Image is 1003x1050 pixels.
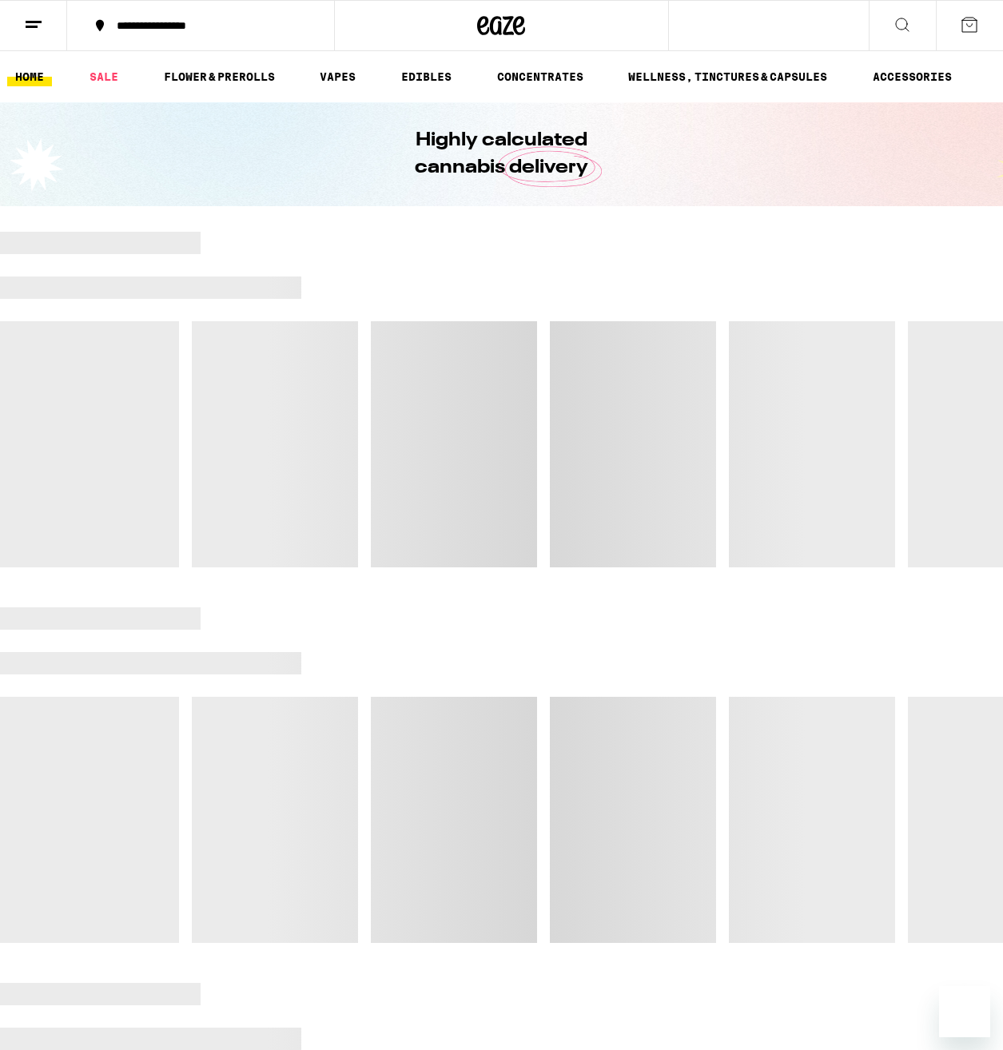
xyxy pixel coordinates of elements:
h1: Highly calculated cannabis delivery [370,127,634,181]
a: ACCESSORIES [865,67,960,86]
a: FLOWER & PREROLLS [156,67,283,86]
a: SALE [82,67,126,86]
a: EDIBLES [393,67,460,86]
a: WELLNESS, TINCTURES & CAPSULES [620,67,835,86]
iframe: Button to launch messaging window [939,986,990,1037]
a: HOME [7,67,52,86]
a: VAPES [312,67,364,86]
a: CONCENTRATES [489,67,591,86]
